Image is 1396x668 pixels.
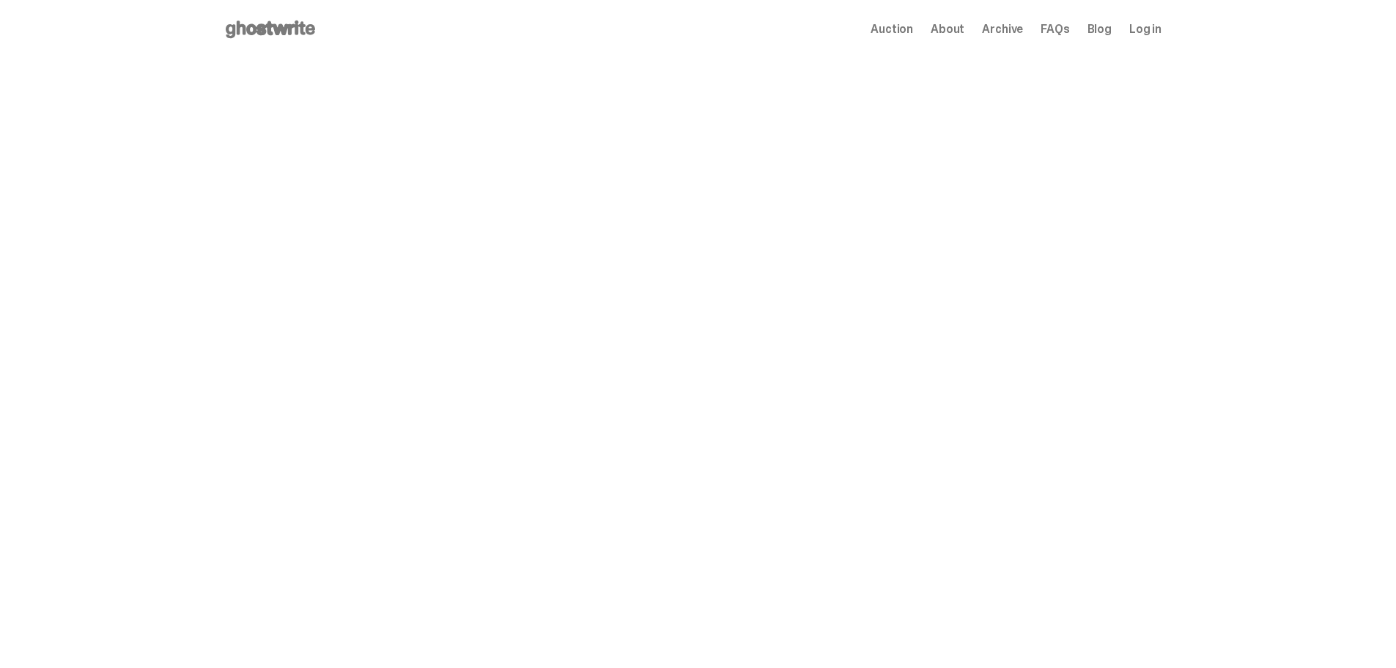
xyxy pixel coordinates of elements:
a: Archive [982,23,1023,35]
a: Log in [1129,23,1162,35]
a: FAQs [1041,23,1069,35]
a: Auction [871,23,913,35]
a: About [931,23,964,35]
a: Blog [1087,23,1112,35]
